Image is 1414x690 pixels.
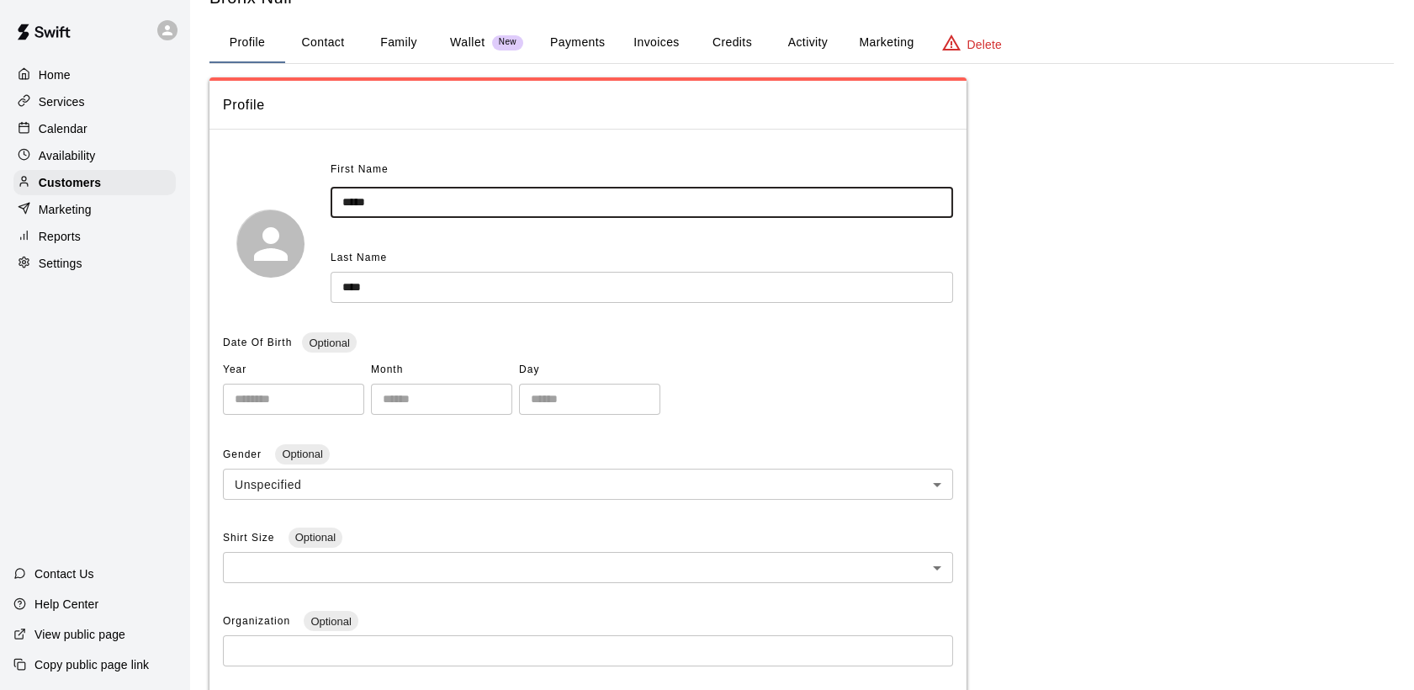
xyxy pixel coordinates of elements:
a: Marketing [13,197,176,222]
a: Settings [13,251,176,276]
p: Wallet [450,34,485,51]
p: Services [39,93,85,110]
span: New [492,37,523,48]
button: Payments [537,23,618,63]
div: basic tabs example [209,23,1394,63]
span: Optional [289,531,342,544]
p: Copy public page link [34,656,149,673]
button: Contact [285,23,361,63]
a: Calendar [13,116,176,141]
p: Marketing [39,201,92,218]
span: Optional [304,615,357,628]
a: Availability [13,143,176,168]
span: Day [519,357,660,384]
a: Customers [13,170,176,195]
span: Year [223,357,364,384]
p: View public page [34,626,125,643]
span: Optional [275,448,329,460]
button: Family [361,23,437,63]
a: Home [13,62,176,88]
button: Credits [694,23,770,63]
span: Month [371,357,512,384]
p: Availability [39,147,96,164]
p: Delete [967,36,1002,53]
p: Home [39,66,71,83]
div: Unspecified [223,469,953,500]
button: Invoices [618,23,694,63]
p: Settings [39,255,82,272]
button: Profile [209,23,285,63]
span: Profile [223,94,953,116]
p: Help Center [34,596,98,613]
p: Customers [39,174,101,191]
button: Activity [770,23,845,63]
span: Optional [302,337,356,349]
p: Contact Us [34,565,94,582]
span: First Name [331,157,389,183]
a: Reports [13,224,176,249]
span: Last Name [331,252,387,263]
p: Reports [39,228,81,245]
span: Gender [223,448,265,460]
button: Marketing [845,23,927,63]
span: Organization [223,615,294,627]
p: Calendar [39,120,87,137]
span: Shirt Size [223,532,278,544]
span: Date Of Birth [223,337,292,348]
a: Services [13,89,176,114]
